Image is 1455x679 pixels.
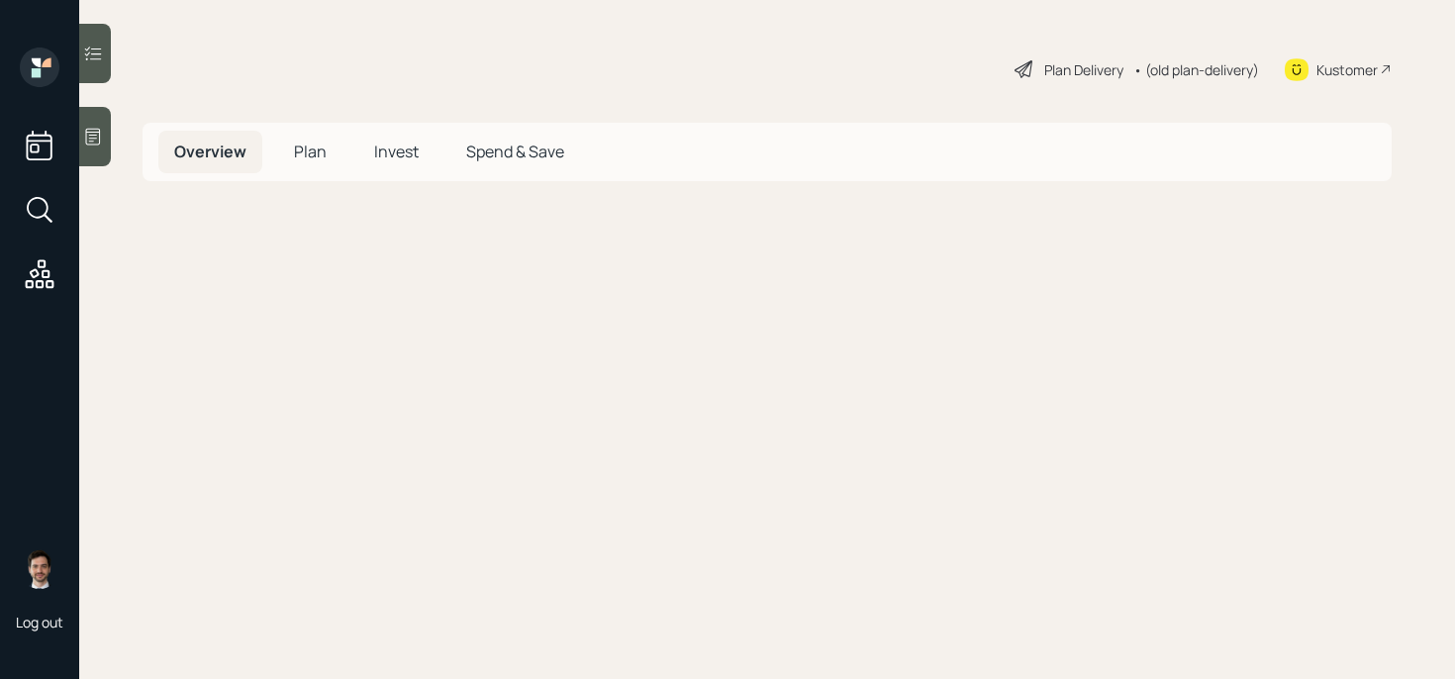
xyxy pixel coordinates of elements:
[294,141,327,162] span: Plan
[374,141,419,162] span: Invest
[466,141,564,162] span: Spend & Save
[1316,59,1378,80] div: Kustomer
[16,613,63,631] div: Log out
[20,549,59,589] img: jonah-coleman-headshot.png
[174,141,246,162] span: Overview
[1133,59,1259,80] div: • (old plan-delivery)
[1044,59,1123,80] div: Plan Delivery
